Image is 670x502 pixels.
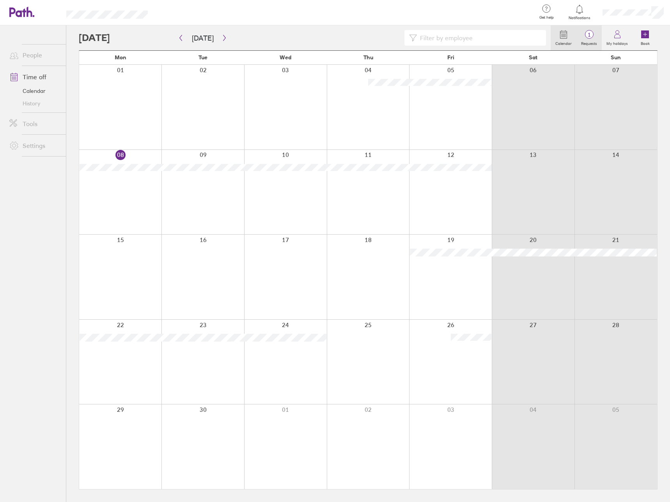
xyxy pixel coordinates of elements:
[636,39,654,46] label: Book
[551,25,576,50] a: Calendar
[447,54,454,61] span: Fri
[186,32,220,45] button: [DATE]
[567,16,592,20] span: Notifications
[3,47,66,63] a: People
[611,54,621,61] span: Sun
[3,138,66,153] a: Settings
[576,39,602,46] label: Requests
[3,85,66,97] a: Calendar
[602,39,633,46] label: My holidays
[529,54,537,61] span: Sat
[576,32,602,38] span: 1
[633,25,658,50] a: Book
[363,54,373,61] span: Thu
[3,97,66,110] a: History
[602,25,633,50] a: My holidays
[115,54,126,61] span: Mon
[567,4,592,20] a: Notifications
[534,15,559,20] span: Get help
[199,54,207,61] span: Tue
[3,69,66,85] a: Time off
[576,25,602,50] a: 1Requests
[417,30,541,45] input: Filter by employee
[3,116,66,132] a: Tools
[280,54,291,61] span: Wed
[551,39,576,46] label: Calendar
